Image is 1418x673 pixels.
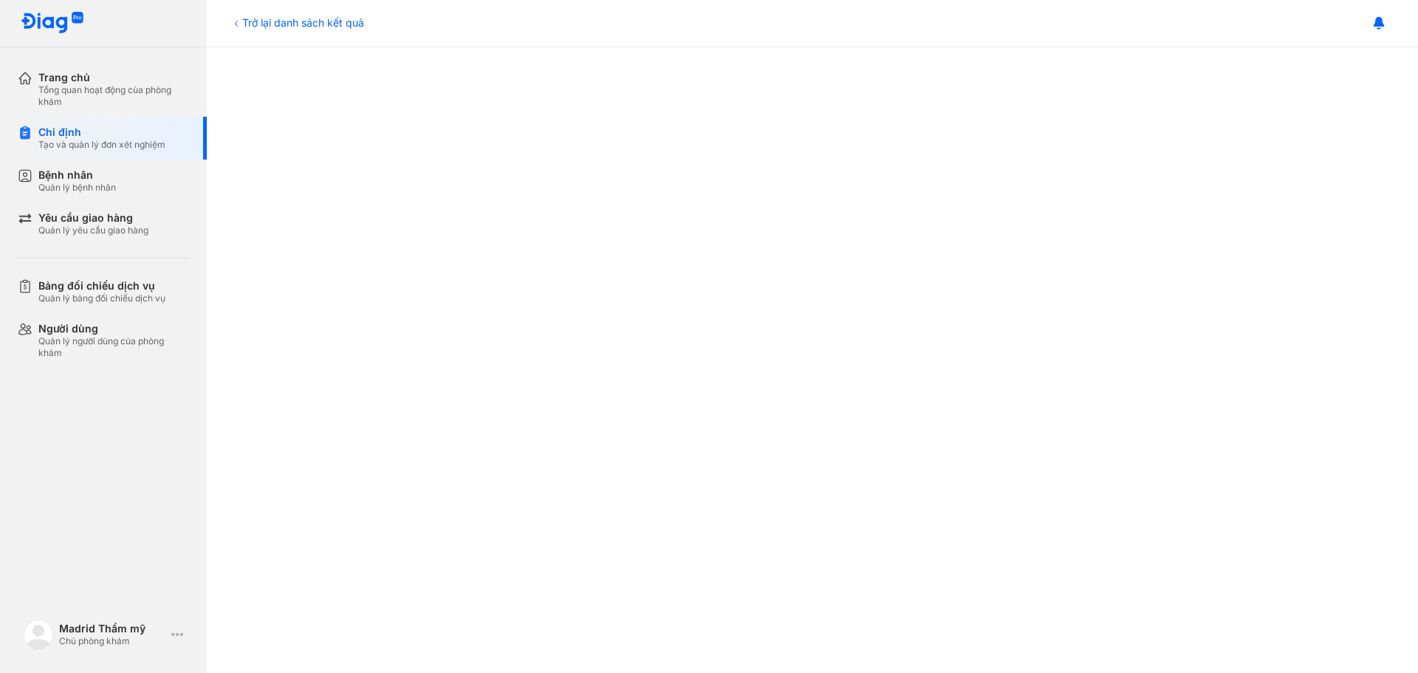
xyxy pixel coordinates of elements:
div: Quản lý yêu cầu giao hàng [38,225,148,236]
div: Trang chủ [38,71,189,84]
img: logo [21,12,84,35]
div: Quản lý bảng đối chiếu dịch vụ [38,293,165,304]
div: Madrid Thẩm mỹ [59,622,165,635]
div: Người dùng [38,322,189,335]
div: Tổng quan hoạt động của phòng khám [38,84,189,108]
div: Chủ phòng khám [59,635,165,647]
div: Yêu cầu giao hàng [38,211,148,225]
img: logo [24,620,53,649]
div: Quản lý bệnh nhân [38,182,116,194]
div: Quản lý người dùng của phòng khám [38,335,189,359]
div: Bảng đối chiếu dịch vụ [38,279,165,293]
div: Chỉ định [38,126,165,139]
div: Bệnh nhân [38,168,116,182]
div: Tạo và quản lý đơn xét nghiệm [38,139,165,151]
div: Trở lại danh sách kết quả [230,15,364,30]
